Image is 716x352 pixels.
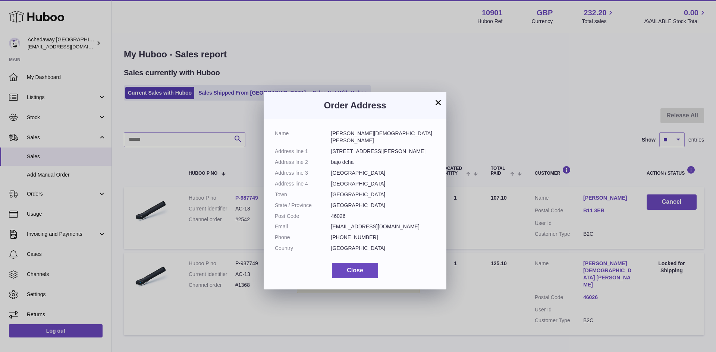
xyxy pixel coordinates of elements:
[347,267,363,273] span: Close
[275,213,331,220] dt: Post Code
[434,98,443,107] button: ×
[275,234,331,241] dt: Phone
[275,169,331,177] dt: Address line 3
[331,202,436,209] dd: [GEOGRAPHIC_DATA]
[331,191,436,198] dd: [GEOGRAPHIC_DATA]
[331,180,436,187] dd: [GEOGRAPHIC_DATA]
[275,245,331,252] dt: Country
[331,148,436,155] dd: [STREET_ADDRESS][PERSON_NAME]
[275,130,331,144] dt: Name
[275,223,331,230] dt: Email
[275,159,331,166] dt: Address line 2
[275,180,331,187] dt: Address line 4
[331,223,436,230] dd: [EMAIL_ADDRESS][DOMAIN_NAME]
[275,191,331,198] dt: Town
[331,169,436,177] dd: [GEOGRAPHIC_DATA]
[331,130,436,144] dd: [PERSON_NAME][DEMOGRAPHIC_DATA] [PERSON_NAME]
[275,148,331,155] dt: Address line 1
[331,159,436,166] dd: bajo dcha
[332,263,378,278] button: Close
[275,99,435,111] h3: Order Address
[275,202,331,209] dt: State / Province
[331,245,436,252] dd: [GEOGRAPHIC_DATA]
[331,213,436,220] dd: 46026
[331,234,436,241] dd: [PHONE_NUMBER]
